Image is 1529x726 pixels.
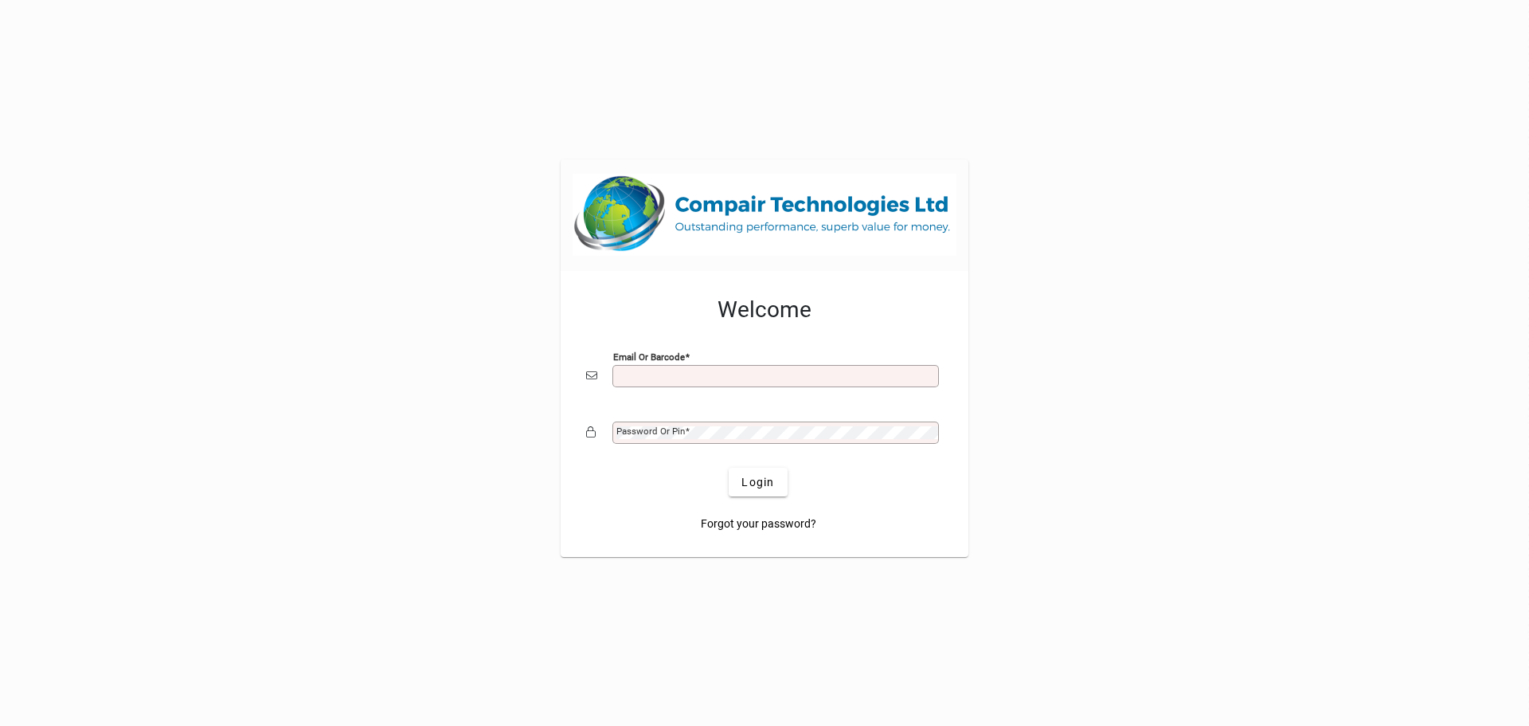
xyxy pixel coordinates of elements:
mat-label: Password or Pin [616,426,685,437]
h2: Welcome [586,296,943,324]
span: Forgot your password? [701,516,816,532]
mat-label: Email or Barcode [613,351,685,363]
span: Login [741,474,774,491]
a: Forgot your password? [694,509,823,538]
button: Login [729,468,787,496]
